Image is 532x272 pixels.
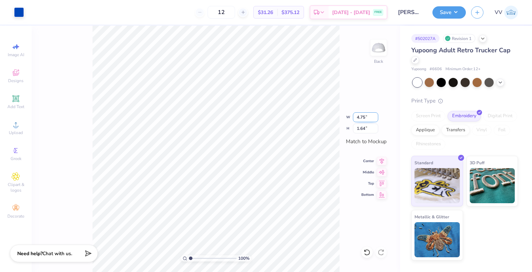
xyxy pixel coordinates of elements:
[414,222,460,257] img: Metallic & Glitter
[374,10,382,15] span: FREE
[258,9,273,16] span: $31.26
[414,213,449,220] span: Metallic & Glitter
[432,6,466,19] button: Save
[414,168,460,203] img: Standard
[494,125,510,135] div: Foil
[17,250,43,257] strong: Need help?
[8,78,24,84] span: Designs
[7,213,24,219] span: Decorate
[411,125,439,135] div: Applique
[372,41,386,55] img: Back
[504,6,518,19] img: Via Villanueva
[411,66,426,72] span: Yupoong
[9,130,23,135] span: Upload
[332,9,370,16] span: [DATE] - [DATE]
[411,46,511,54] span: Yupoong Adult Retro Trucker Cap
[361,159,374,164] span: Center
[374,58,383,65] div: Back
[448,111,481,121] div: Embroidery
[281,9,299,16] span: $375.12
[470,159,484,166] span: 3D Puff
[495,8,502,16] span: VV
[11,156,21,161] span: Greek
[443,34,475,43] div: Revision 1
[495,6,518,19] a: VV
[483,111,517,121] div: Digital Print
[430,66,442,72] span: # 6606
[411,139,445,150] div: Rhinestones
[393,5,427,19] input: Untitled Design
[414,159,433,166] span: Standard
[411,34,439,43] div: # 502027A
[361,192,374,197] span: Bottom
[43,250,72,257] span: Chat with us.
[4,182,28,193] span: Clipart & logos
[361,181,374,186] span: Top
[238,255,249,261] span: 100 %
[208,6,235,19] input: – –
[411,111,445,121] div: Screen Print
[445,66,481,72] span: Minimum Order: 12 +
[411,97,518,105] div: Print Type
[361,170,374,175] span: Middle
[8,52,24,58] span: Image AI
[442,125,470,135] div: Transfers
[472,125,492,135] div: Vinyl
[470,168,515,203] img: 3D Puff
[7,104,24,110] span: Add Text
